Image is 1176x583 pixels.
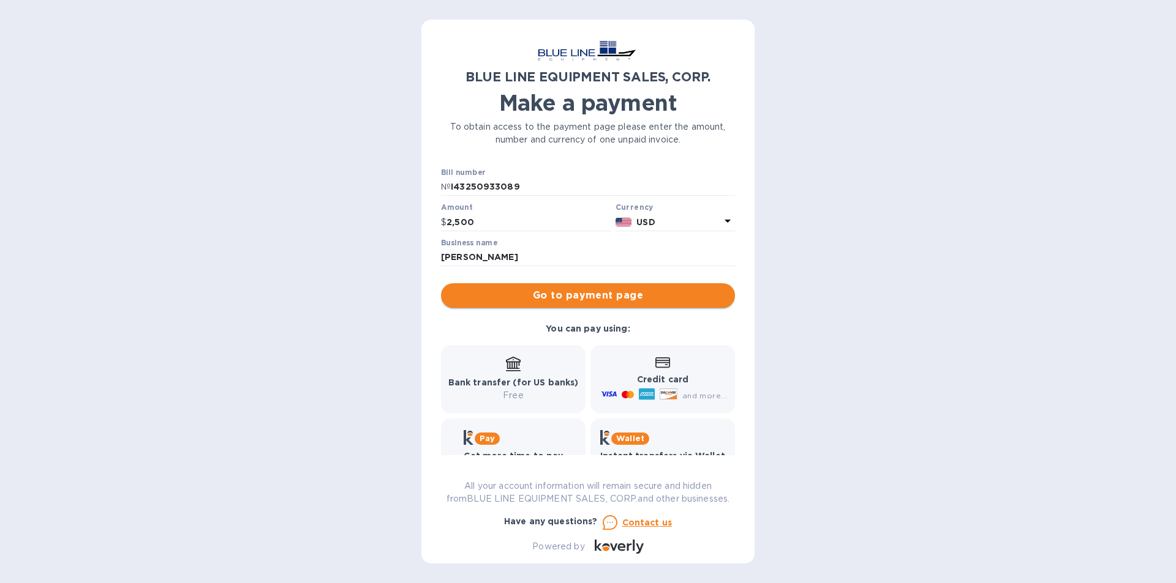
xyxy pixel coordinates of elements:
[441,480,735,505] p: All your account information will remain secure and hidden from BLUE LINE EQUIPMENT SALES, CORP. ...
[636,217,655,227] b: USD
[441,216,447,229] p: $
[622,518,673,527] u: Contact us
[451,178,735,196] input: Enter bill number
[532,540,584,553] p: Powered by
[637,374,688,384] b: Credit card
[441,121,735,146] p: To obtain access to the payment page please enter the amount, number and currency of one unpaid i...
[441,239,497,247] label: Business name
[448,377,579,387] b: Bank transfer (for US banks)
[464,451,563,461] b: Get more time to pay
[616,434,644,443] b: Wallet
[616,202,654,212] b: Currency
[600,451,725,461] b: Instant transfers via Wallet
[504,516,598,526] b: Have any questions?
[441,90,735,116] h1: Make a payment
[451,288,725,303] span: Go to payment page
[441,283,735,308] button: Go to payment page
[447,213,611,231] input: 0.00
[448,389,579,402] p: Free
[480,434,495,443] b: Pay
[441,204,472,212] label: Amount
[466,69,710,84] b: BLUE LINE EQUIPMENT SALES, CORP.
[441,180,451,193] p: №
[441,169,485,176] label: Bill number
[546,324,630,333] b: You can pay using:
[441,248,735,267] input: Enter business name
[682,391,727,400] span: and more...
[616,218,632,226] img: USD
